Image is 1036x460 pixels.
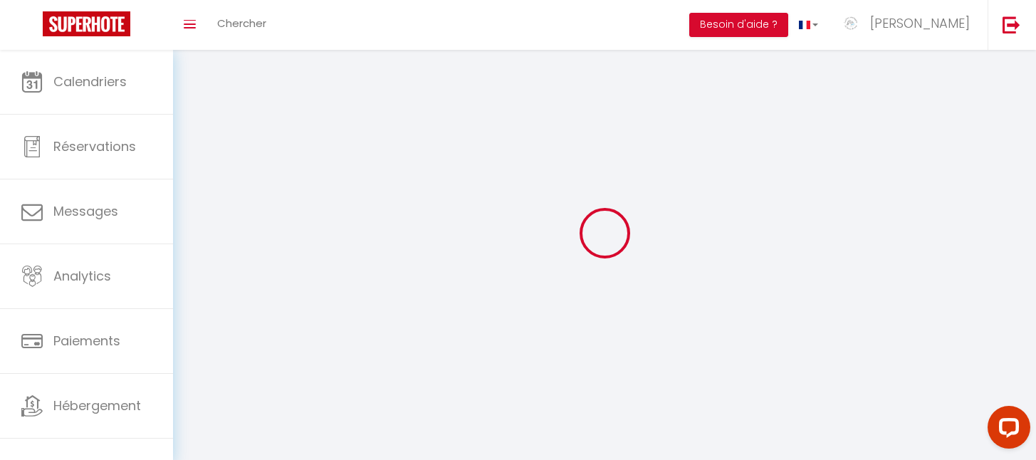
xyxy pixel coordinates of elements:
[53,332,120,350] span: Paiements
[53,397,141,414] span: Hébergement
[217,16,266,31] span: Chercher
[870,14,970,32] span: [PERSON_NAME]
[976,400,1036,460] iframe: LiveChat chat widget
[53,73,127,90] span: Calendriers
[43,11,130,36] img: Super Booking
[53,202,118,220] span: Messages
[53,137,136,155] span: Réservations
[689,13,788,37] button: Besoin d'aide ?
[53,267,111,285] span: Analytics
[1003,16,1020,33] img: logout
[839,13,861,34] img: ...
